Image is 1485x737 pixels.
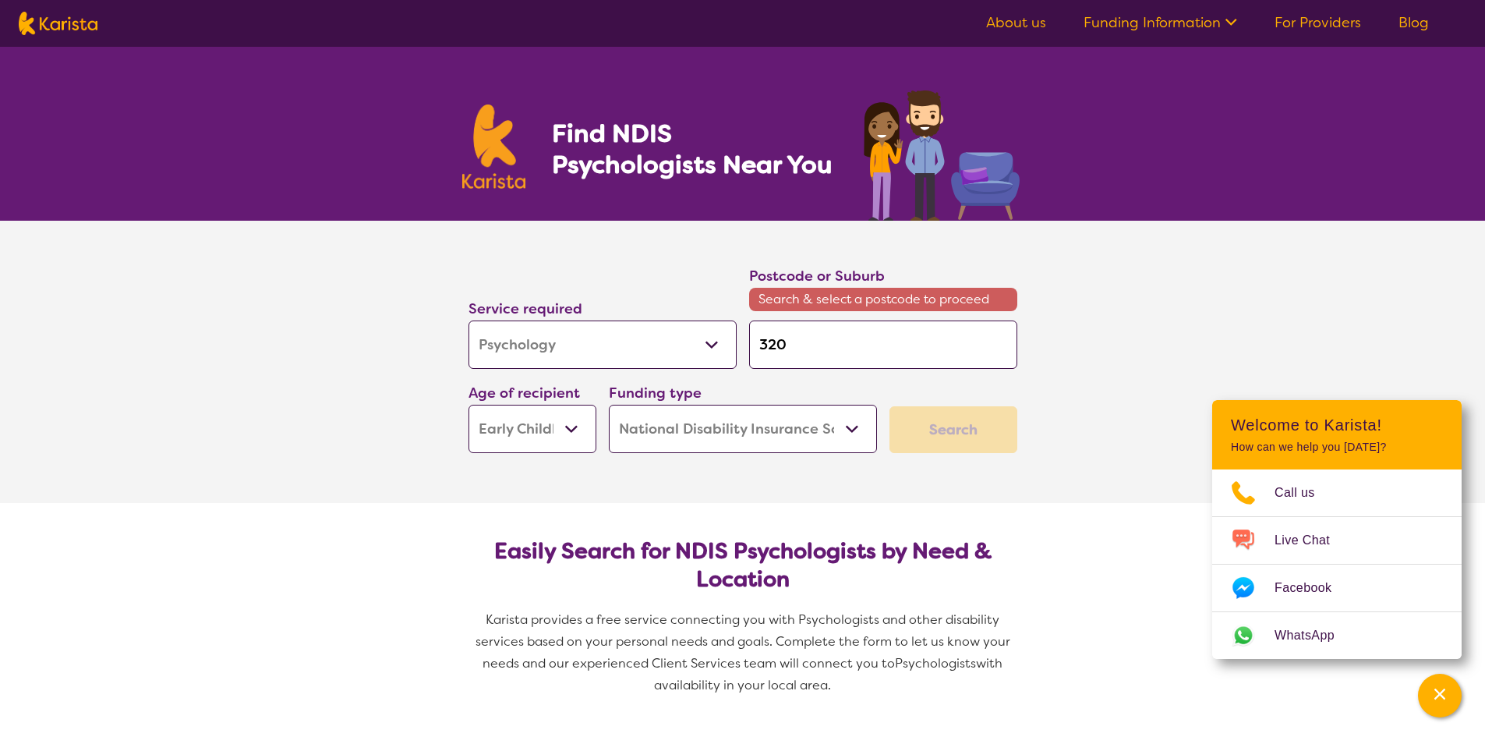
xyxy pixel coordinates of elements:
[1084,13,1237,32] a: Funding Information
[858,84,1024,221] img: psychology
[749,288,1017,311] span: Search & select a postcode to proceed
[609,384,702,402] label: Funding type
[1275,529,1349,552] span: Live Chat
[481,537,1005,593] h2: Easily Search for NDIS Psychologists by Need & Location
[895,655,976,671] span: Psychologists
[19,12,97,35] img: Karista logo
[749,267,885,285] label: Postcode or Suburb
[476,611,1013,671] span: Karista provides a free service connecting you with Psychologists and other disability services b...
[1231,416,1443,434] h2: Welcome to Karista!
[1212,612,1462,659] a: Web link opens in a new tab.
[1275,624,1353,647] span: WhatsApp
[462,105,526,189] img: Karista logo
[552,118,840,180] h1: Find NDIS Psychologists Near You
[1212,469,1462,659] ul: Choose channel
[986,13,1046,32] a: About us
[1275,576,1350,600] span: Facebook
[1418,674,1462,718] button: Channel Menu
[1231,441,1443,454] p: How can we help you [DATE]?
[749,321,1017,369] input: Type
[468,299,582,318] label: Service required
[1275,481,1334,505] span: Call us
[1212,400,1462,659] div: Channel Menu
[468,384,580,402] label: Age of recipient
[1398,13,1429,32] a: Blog
[1275,13,1361,32] a: For Providers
